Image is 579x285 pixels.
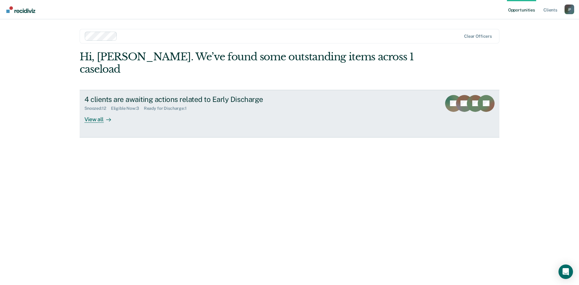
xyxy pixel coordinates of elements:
[464,34,492,39] div: Clear officers
[84,95,296,104] div: 4 clients are awaiting actions related to Early Discharge
[565,5,574,14] div: J P
[111,106,144,111] div: Eligible Now : 3
[80,90,499,138] a: 4 clients are awaiting actions related to Early DischargeSnoozed:12Eligible Now:3Ready for Discha...
[565,5,574,14] button: Profile dropdown button
[84,111,118,123] div: View all
[80,51,416,75] div: Hi, [PERSON_NAME]. We’ve found some outstanding items across 1 caseload
[6,6,35,13] img: Recidiviz
[558,264,573,279] div: Open Intercom Messenger
[84,106,111,111] div: Snoozed : 12
[144,106,191,111] div: Ready for Discharge : 1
